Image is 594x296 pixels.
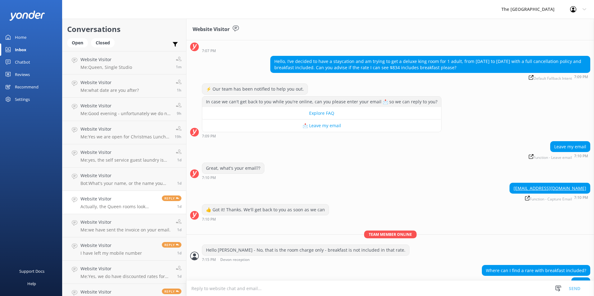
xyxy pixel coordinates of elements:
[80,65,132,70] p: Me: Queen, Single Studio
[62,144,186,168] a: Website VisitorMe:yes, the self service guest laundry is available from 9am to 9pm. You will need...
[62,74,186,98] a: Website VisitorMe:what date are you after?1h
[574,75,588,80] strong: 7:09 PM
[202,218,216,221] strong: 7:10 PM
[80,181,172,186] p: Bot: What's your name, or the name you want the booking to be for?
[15,43,26,56] div: Inbox
[62,261,186,284] a: Website VisitorMe:Yes, we do have discounted rates for dinner buffet if you book it with accommod...
[15,31,26,43] div: Home
[62,191,186,214] a: Website VisitorActually, the Queen rooms look good, so a rate for those nights and breakfast incl...
[202,96,441,107] div: In case we can't get back to you while you're online, can you please enter your email 📩 so we can...
[177,204,181,209] span: Sep 07 2025 07:17pm (UTC +12:00) Pacific/Auckland
[9,11,45,21] img: yonder-white-logo.png
[80,289,112,295] h4: Website Visitor
[91,38,115,47] div: Closed
[177,181,181,186] span: Sep 07 2025 07:57pm (UTC +12:00) Pacific/Auckland
[62,214,186,237] a: Website VisitorMe:we have sent the invoice on your email.1d
[202,107,441,119] button: Explore FAQ
[177,227,181,232] span: Sep 07 2025 06:56pm (UTC +12:00) Pacific/Auckland
[482,265,590,276] div: Where can I find a rare with breakfast included?
[15,93,30,105] div: Settings
[509,195,590,201] div: Sep 07 2025 07:10pm (UTC +12:00) Pacific/Auckland
[202,175,264,180] div: Sep 07 2025 07:10pm (UTC +12:00) Pacific/Auckland
[177,157,181,163] span: Sep 07 2025 09:42pm (UTC +12:00) Pacific/Auckland
[202,245,409,255] div: Hello [PERSON_NAME] - No, that is the room charge only - breakfast is not included in that rate.
[62,237,186,261] a: Website VisitorI have left my mobile numberReply1d
[270,74,590,80] div: Sep 07 2025 07:09pm (UTC +12:00) Pacific/Auckland
[15,56,30,68] div: Chatbot
[202,217,329,221] div: Sep 07 2025 07:10pm (UTC +12:00) Pacific/Auckland
[271,56,590,73] div: Hello, I’ve decided to have a staycation and am trying to get a deluxe king room for 1 adult, fro...
[177,250,181,256] span: Sep 07 2025 06:32pm (UTC +12:00) Pacific/Auckland
[80,87,139,93] p: Me: what date are you after?
[162,289,181,294] span: Reply
[67,39,91,46] a: Open
[529,75,572,80] span: Default Fallback Intent
[80,111,171,116] p: Me: Good evening - unfortunately we do not have any rooms available with 2 beds on [DATE].
[80,274,171,279] p: Me: Yes, we do have discounted rates for dinner buffet if you book it with accommodation.
[91,39,118,46] a: Closed
[15,68,30,81] div: Reviews
[193,25,230,34] h3: Website Visitor
[19,265,44,277] div: Support Docs
[202,48,374,53] div: Sep 07 2025 07:07pm (UTC +12:00) Pacific/Auckland
[220,258,250,262] span: Devon reception
[67,38,88,47] div: Open
[80,102,171,109] h4: Website Visitor
[525,196,572,201] span: Function - Capture Email
[62,98,186,121] a: Website VisitorMe:Good evening - unfortunately we do not have any rooms available with 2 beds on ...
[80,219,171,226] h4: Website Visitor
[62,121,186,144] a: Website VisitorMe:Yes we are open for Christmas Lunch - 12 noon & Christmas Evening Dinner @ 6pm ...
[15,81,39,93] div: Recommend
[80,195,157,202] h4: Website Visitor
[80,204,157,209] p: Actually, the Queen rooms look good, so a rate for those nights and breakfast included please? 🙏
[176,64,181,70] span: Sep 09 2025 08:00am (UTC +12:00) Pacific/Auckland
[177,111,181,116] span: Sep 08 2025 10:56pm (UTC +12:00) Pacific/Auckland
[80,157,171,163] p: Me: yes, the self service guest laundry is available from 9am to 9pm. You will need your room key...
[80,126,170,132] h4: Website Visitor
[202,163,264,173] div: Great, what's your email??
[202,134,216,138] strong: 7:09 PM
[62,51,186,74] a: Website VisitorMe:Queen, Single Studio1m
[177,87,181,93] span: Sep 09 2025 06:43am (UTC +12:00) Pacific/Auckland
[202,134,441,138] div: Sep 07 2025 07:09pm (UTC +12:00) Pacific/Auckland
[514,185,586,191] a: [EMAIL_ADDRESS][DOMAIN_NAME]
[27,277,36,290] div: Help
[80,250,142,256] p: I have left my mobile number
[202,204,329,215] div: 👍 Got it! Thanks. We'll get back to you as soon as we can
[572,278,590,288] div: *rate
[202,49,216,53] strong: 7:07 PM
[80,134,170,140] p: Me: Yes we are open for Christmas Lunch - 12 noon & Christmas Evening Dinner @ 6pm . Bookings are...
[175,134,181,139] span: Sep 08 2025 12:21pm (UTC +12:00) Pacific/Auckland
[80,149,171,156] h4: Website Visitor
[80,79,139,86] h4: Website Visitor
[80,265,171,272] h4: Website Visitor
[202,257,409,262] div: Sep 07 2025 07:15pm (UTC +12:00) Pacific/Auckland
[202,84,308,94] div: ⚡ Our team has been notified to help you out.
[80,242,142,249] h4: Website Visitor
[177,274,181,279] span: Sep 07 2025 04:25pm (UTC +12:00) Pacific/Auckland
[202,258,216,262] strong: 7:15 PM
[80,227,171,233] p: Me: we have sent the invoice on your email.
[527,154,590,159] div: Sep 07 2025 07:10pm (UTC +12:00) Pacific/Auckland
[574,154,588,159] strong: 7:10 PM
[364,231,417,238] span: Team member online
[80,172,172,179] h4: Website Visitor
[529,154,572,159] span: Function - Leave email
[574,196,588,201] strong: 7:10 PM
[62,168,186,191] a: Website VisitorBot:What's your name, or the name you want the booking to be for?1d
[202,176,216,180] strong: 7:10 PM
[202,119,441,132] button: 📩 Leave my email
[80,56,132,63] h4: Website Visitor
[67,23,181,35] h2: Conversations
[162,242,181,248] span: Reply
[551,141,590,152] div: Leave my email
[162,195,181,201] span: Reply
